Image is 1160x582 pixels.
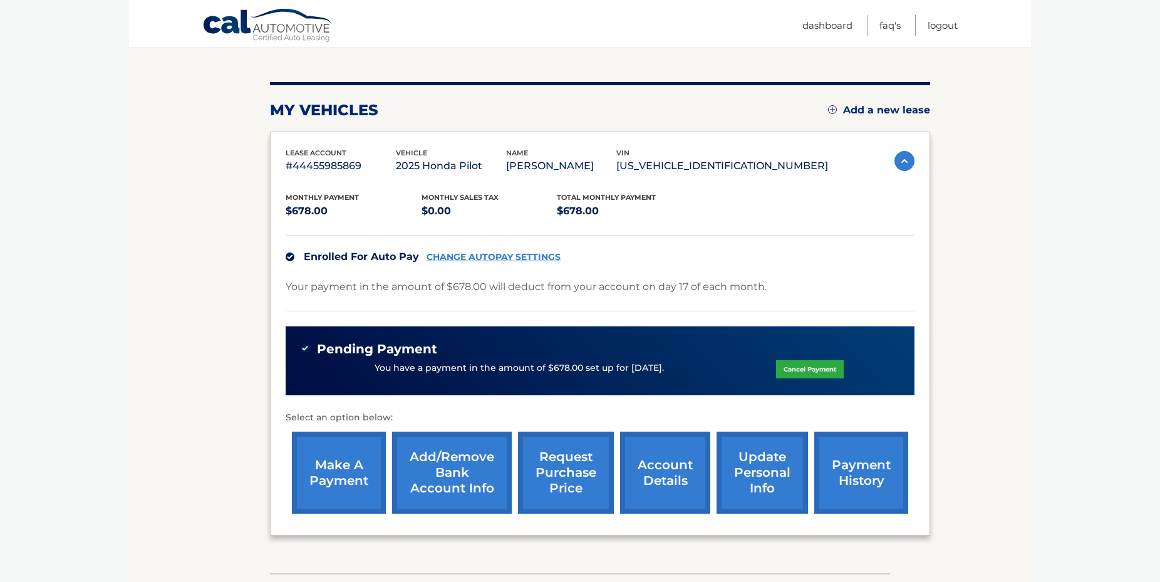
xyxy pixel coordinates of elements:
p: Select an option below: [286,410,914,425]
a: Add/Remove bank account info [392,432,512,514]
a: Cal Automotive [202,8,334,44]
span: name [506,148,528,157]
p: [US_VEHICLE_IDENTIFICATION_NUMBER] [616,157,828,175]
a: Dashboard [802,15,852,36]
span: Enrolled For Auto Pay [304,251,419,262]
a: make a payment [292,432,386,514]
p: #44455985869 [286,157,396,175]
a: payment history [814,432,908,514]
a: request purchase price [518,432,614,514]
a: FAQ's [879,15,901,36]
p: $678.00 [286,202,422,220]
a: Logout [928,15,958,36]
p: Your payment in the amount of $678.00 will deduct from your account on day 17 of each month. [286,278,767,296]
p: $0.00 [422,202,557,220]
span: Pending Payment [317,341,437,357]
span: Monthly Payment [286,193,359,202]
img: add.svg [828,105,837,114]
p: $678.00 [557,202,693,220]
p: [PERSON_NAME] [506,157,616,175]
p: 2025 Honda Pilot [396,157,506,175]
img: check.svg [286,252,294,261]
a: account details [620,432,710,514]
span: vehicle [396,148,427,157]
a: CHANGE AUTOPAY SETTINGS [427,252,561,262]
h2: my vehicles [270,101,378,120]
a: update personal info [717,432,808,514]
p: You have a payment in the amount of $678.00 set up for [DATE]. [375,361,664,375]
span: vin [616,148,629,157]
span: lease account [286,148,346,157]
img: accordion-active.svg [894,151,914,171]
img: check-green.svg [301,344,309,353]
span: Monthly sales Tax [422,193,499,202]
span: Total Monthly Payment [557,193,656,202]
a: Add a new lease [828,104,930,117]
a: Cancel Payment [776,360,844,378]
